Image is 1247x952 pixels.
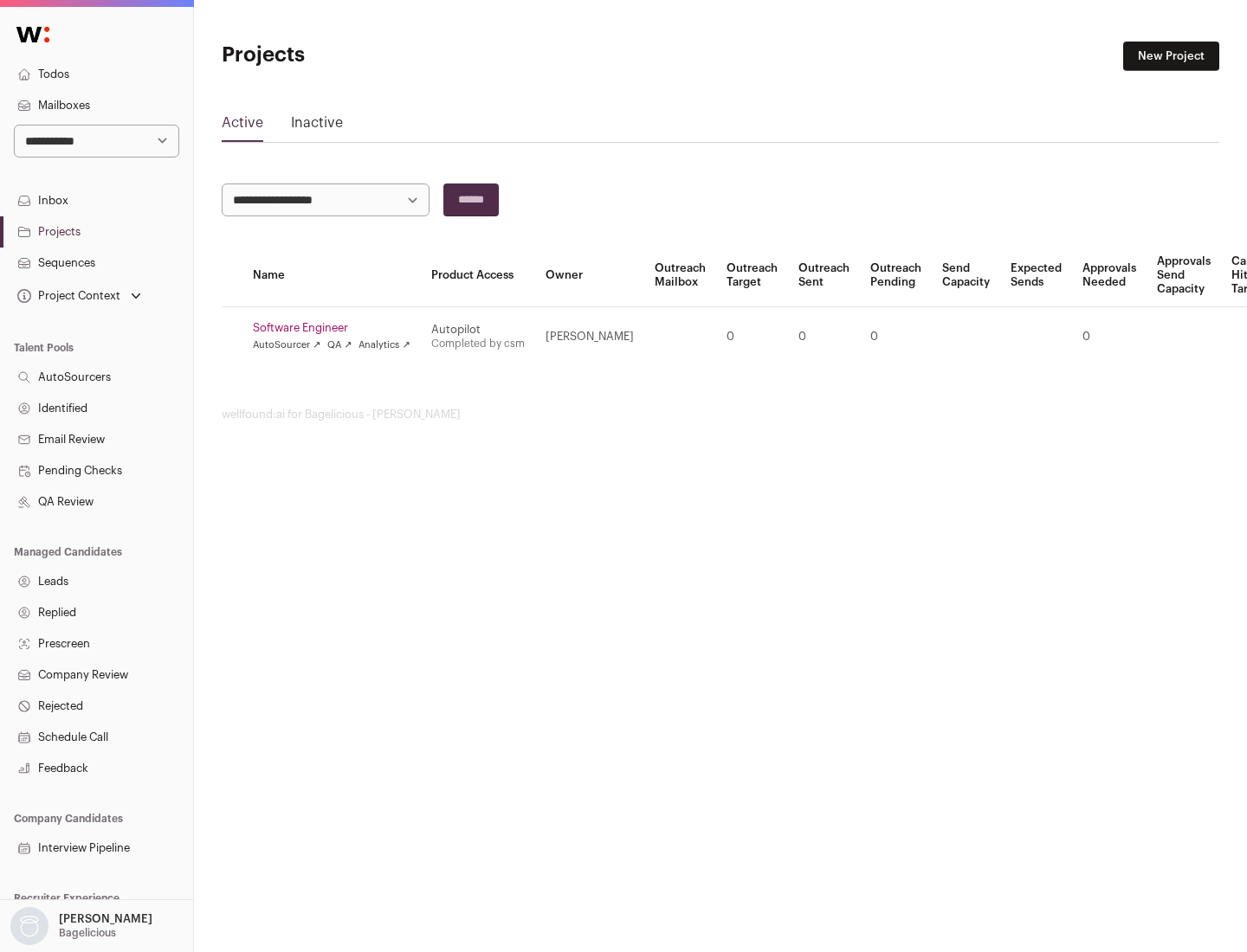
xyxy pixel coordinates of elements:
[10,907,48,945] img: nopic.png
[359,338,410,352] a: Analytics ↗
[59,912,152,926] p: [PERSON_NAME]
[253,321,410,335] a: Software Engineer
[1147,244,1221,307] th: Approvals Send Capacity
[932,244,1000,307] th: Send Capacity
[253,338,320,352] a: AutoSourcer ↗
[431,338,525,349] a: Completed by csm
[1000,244,1072,307] th: Expected Sends
[222,408,1219,421] footer: wellfound:ai for Bagelicious - [PERSON_NAME]
[431,323,525,337] div: Autopilot
[1123,42,1219,71] a: New Project
[716,307,788,367] td: 0
[716,244,788,307] th: Outreach Target
[788,307,860,367] td: 0
[860,307,932,367] td: 0
[222,42,554,69] h1: Projects
[860,244,932,307] th: Outreach Pending
[535,307,644,367] td: [PERSON_NAME]
[242,244,421,307] th: Name
[1072,244,1147,307] th: Approvals Needed
[14,289,120,303] div: Project Context
[327,338,352,352] a: QA ↗
[1072,307,1147,367] td: 0
[788,244,860,307] th: Outreach Sent
[644,244,716,307] th: Outreach Mailbox
[535,244,644,307] th: Owner
[59,926,116,940] p: Bagelicious
[291,113,343,140] a: Inactive
[7,17,59,52] img: Wellfound
[7,907,156,945] button: Open dropdown
[222,113,263,140] a: Active
[14,284,145,308] button: Open dropdown
[421,244,535,307] th: Product Access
